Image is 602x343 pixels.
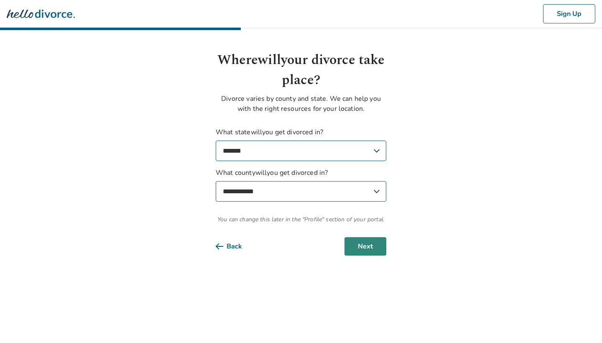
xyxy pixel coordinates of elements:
select: What countywillyou get divorced in? [216,181,386,202]
button: Back [216,237,255,256]
label: What state will you get divorced in? [216,127,386,161]
select: What statewillyou get divorced in? [216,141,386,161]
h1: Where will your divorce take place? [216,50,386,90]
button: Sign Up [543,4,595,23]
span: You can change this later in the "Profile" section of your portal. [216,215,386,224]
button: Next [344,237,386,256]
label: What county will you get divorced in? [216,168,386,202]
p: Divorce varies by county and state. We can help you with the right resources for your location. [216,94,386,114]
iframe: Chat Widget [560,303,602,343]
